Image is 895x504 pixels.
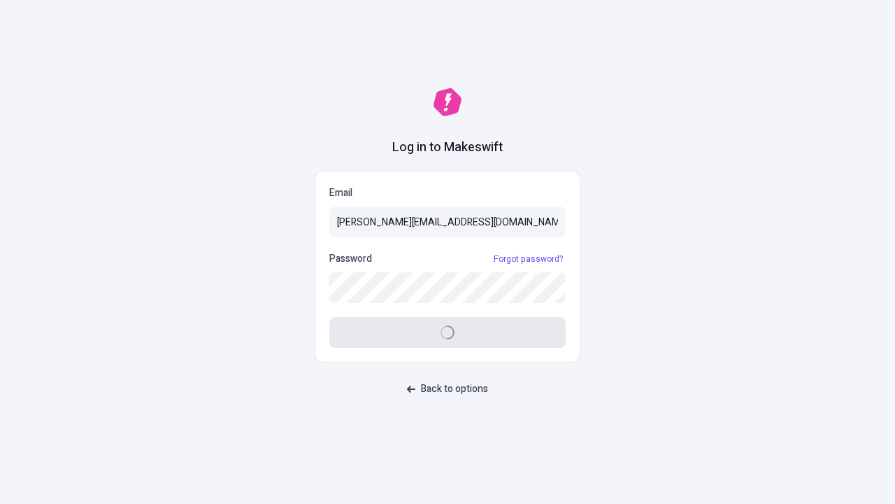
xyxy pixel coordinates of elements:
h1: Log in to Makeswift [392,139,503,157]
span: Back to options [421,381,488,397]
a: Forgot password? [491,253,566,265]
button: Back to options [399,377,496,402]
p: Email [329,185,566,201]
input: Email [329,206,566,237]
p: Password [329,251,372,267]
